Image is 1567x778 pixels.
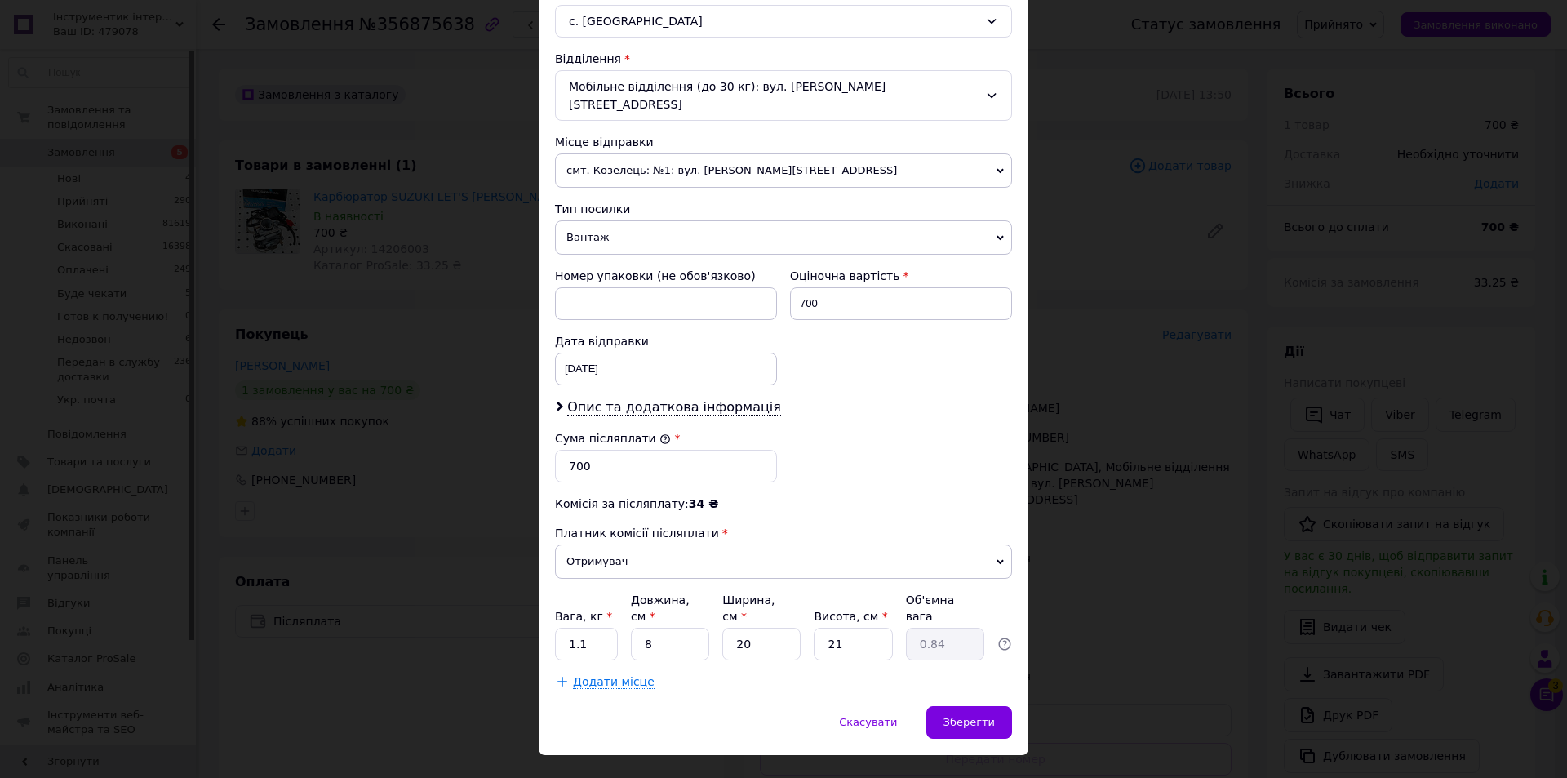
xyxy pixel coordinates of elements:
[722,594,775,623] label: Ширина, см
[631,594,690,623] label: Довжина, см
[555,136,654,149] span: Місце відправки
[567,399,781,416] span: Опис та додаткова інформація
[555,333,777,349] div: Дата відправки
[689,497,718,510] span: 34 ₴
[555,496,1012,512] div: Комісія за післяплату:
[555,268,777,284] div: Номер упаковки (не обов'язково)
[555,545,1012,579] span: Отримувач
[906,592,984,625] div: Об'ємна вага
[555,153,1012,188] span: смт. Козелець: №1: вул. [PERSON_NAME][STREET_ADDRESS]
[555,70,1012,121] div: Мобільне відділення (до 30 кг): вул. [PERSON_NAME][STREET_ADDRESS]
[555,220,1012,255] span: Вантаж
[555,610,612,623] label: Вага, кг
[814,610,887,623] label: Висота, см
[573,675,655,689] span: Додати місце
[555,527,719,540] span: Платник комісії післяплати
[555,432,671,445] label: Сума післяплати
[790,268,1012,284] div: Оціночна вартість
[555,51,1012,67] div: Відділення
[943,716,995,728] span: Зберегти
[839,716,897,728] span: Скасувати
[555,202,630,216] span: Тип посилки
[555,5,1012,38] div: с. [GEOGRAPHIC_DATA]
